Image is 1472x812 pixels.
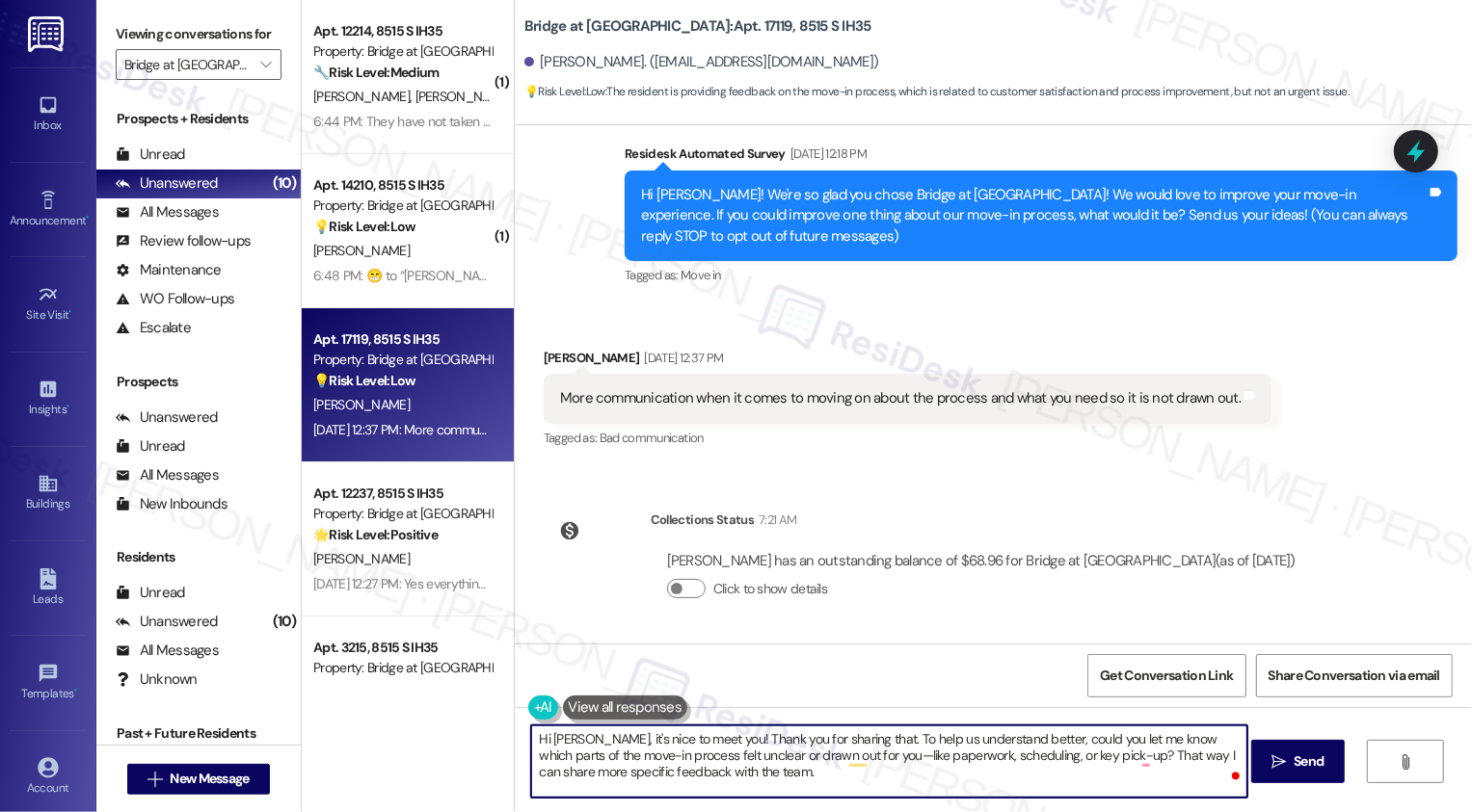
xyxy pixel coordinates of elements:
span: [PERSON_NAME] [313,550,410,567]
button: Share Conversation via email [1256,654,1453,697]
span: • [74,684,77,697]
div: Unanswered [116,173,218,194]
i:  [260,57,271,72]
div: Apt. 3215, 8515 S IH35 [313,638,492,658]
div: Unknown [116,669,198,690]
label: Click to show details [713,579,827,599]
strong: 💡 Risk Level: Low [313,372,415,389]
span: [PERSON_NAME] [313,396,410,413]
div: Unanswered [116,612,218,632]
div: Apt. 14210, 8515 S IH35 [313,175,492,196]
div: Hi [PERSON_NAME]! We're so glad you chose Bridge at [GEOGRAPHIC_DATA]! We would love to improve y... [641,185,1427,247]
span: [PERSON_NAME] [313,242,410,259]
span: Share Conversation via email [1269,666,1440,686]
div: All Messages [116,465,219,485]
div: Tagged as: [625,261,1458,289]
textarea: To enrich screen reader interactions, please activate Accessibility in Grammarly extension settings [531,725,1247,798]
a: Templates • [10,657,87,709]
div: All Messages [116,641,219,661]
div: Apt. 12237, 8515 S IH35 [313,484,492,504]
div: (10) [268,169,301,198]
strong: 🔧 Risk Level: Medium [313,64,439,81]
div: [PERSON_NAME] [544,348,1271,375]
span: Move in [681,267,720,283]
a: Leads [10,563,87,615]
span: • [69,305,72,319]
span: Send [1294,751,1324,772]
div: 6:44 PM: They have not taken care of it yet [313,113,552,130]
div: Property: Bridge at [GEOGRAPHIC_DATA] [313,350,492,370]
div: [PERSON_NAME]. ([EMAIL_ADDRESS][DOMAIN_NAME]) [524,52,879,72]
button: Get Conversation Link [1087,654,1245,697]
div: Tagged as: [544,424,1271,452]
a: Insights • [10,373,87,425]
div: WO Follow-ups [116,289,234,309]
a: Account [10,751,87,803]
div: Property: Bridge at [GEOGRAPHIC_DATA] [313,504,492,524]
a: Site Visit • [10,278,87,330]
span: New Message [170,769,249,789]
div: [DATE] 12:37 PM [639,348,723,368]
span: [PERSON_NAME] [415,88,511,105]
div: [PERSON_NAME] has an outstanding balance of $68.96 for Bridge at [GEOGRAPHIC_DATA] (as of [DATE]) [667,551,1296,571]
a: Buildings [10,467,87,519]
div: [DATE] 12:37 PM: More communication when it comes to moving on about the process and what you nee... [313,421,1024,438]
strong: 🌟 Risk Level: Positive [313,526,438,543]
div: Prospects [96,372,301,392]
div: (10) [268,607,301,637]
div: Property: Bridge at [GEOGRAPHIC_DATA] [313,196,492,216]
span: Get Conversation Link [1100,666,1233,686]
div: Escalate [116,318,191,338]
b: Bridge at [GEOGRAPHIC_DATA]: Apt. 17119, 8515 S IH35 [524,16,871,37]
div: [DATE] 12:18 PM [786,144,867,164]
div: Prospects + Residents [96,109,301,129]
div: Unread [116,583,185,603]
div: Apt. 12214, 8515 S IH35 [313,21,492,41]
div: Review follow-ups [116,231,251,251]
i:  [1398,754,1412,770]
div: Unread [116,436,185,457]
span: : The resident is providing feedback on the move-in process, which is related to customer satisfa... [524,82,1349,102]
div: Property: Bridge at [GEOGRAPHIC_DATA] [313,41,492,62]
div: Unread [116,144,185,165]
div: Collections Status [651,510,754,530]
span: • [67,400,69,413]
div: 6:48 PM: ​😁​ to “ [PERSON_NAME] (Bridge at [GEOGRAPHIC_DATA]): Great! Thanks for confirming, [PER... [313,267,1163,284]
div: All Messages [116,202,219,223]
strong: 💡 Risk Level: Low [313,218,415,235]
strong: 💡 Risk Level: Low [524,84,605,99]
button: Send [1251,740,1345,783]
div: Past + Future Residents [96,723,301,744]
span: Bad communication [600,430,704,446]
div: Property: Bridge at [GEOGRAPHIC_DATA] [313,658,492,678]
a: Inbox [10,89,87,141]
label: Viewing conversations for [116,19,281,49]
div: Unanswered [116,407,218,428]
div: 7:21 AM [754,510,796,530]
input: All communities [124,49,251,80]
div: Apt. 17119, 8515 S IH35 [313,329,492,350]
i:  [147,772,162,787]
i:  [1271,754,1286,770]
div: [DATE] 12:27 PM: Yes everything is great but I do need to open a service ticket. Do I do that thr... [313,575,954,592]
div: Residents [96,547,301,567]
img: ResiDesk Logo [28,16,67,52]
div: New Inbounds [116,494,227,514]
div: More communication when it comes to moving on about the process and what you need so it is not dr... [560,388,1241,408]
span: [PERSON_NAME] [313,88,415,105]
div: Maintenance [116,260,222,280]
span: • [86,211,89,224]
div: Residesk Automated Survey [625,144,1458,170]
button: New Message [127,764,270,795]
